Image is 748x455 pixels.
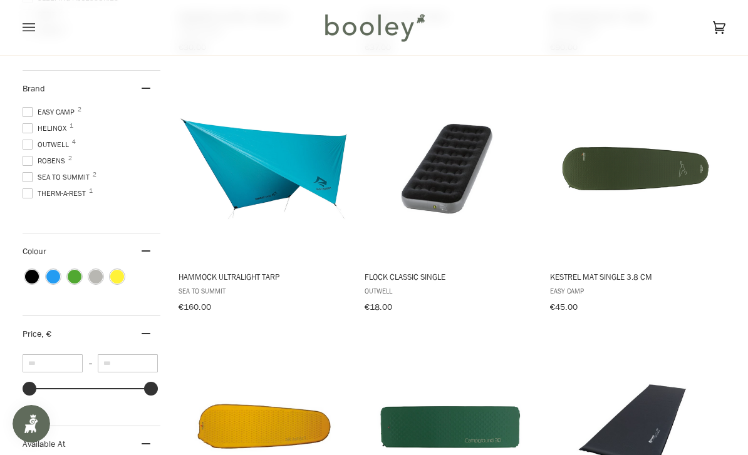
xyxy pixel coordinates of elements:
span: Sea to Summit [179,285,350,296]
span: , € [41,328,51,340]
span: Kestrel Mat Single 3.8 cm [550,271,721,282]
img: Sea to Summit Hammock Ultralight Tarp Blue - Booley Galway [177,80,351,255]
span: Colour: Grey [89,270,103,284]
span: 1 [70,123,73,129]
span: 2 [93,171,96,178]
a: Kestrel Mat Single 3.8 cm [548,74,723,317]
span: Hammock Ultralight Tarp [179,271,350,282]
span: Sea to Summit [23,171,93,183]
input: Minimum value [23,354,83,372]
span: 2 [68,155,72,161]
span: 2 [78,106,81,113]
span: Easy Camp [23,106,78,118]
span: Available At [23,438,65,450]
span: Colour: Green [68,270,81,284]
img: Easy Camp Kestrel Mat Single 3.8 cm Green - Booley Galway [548,80,723,255]
span: Colour [23,245,56,257]
span: €160.00 [179,301,211,313]
span: Easy Camp [550,285,721,296]
span: Colour: Black [25,270,39,284]
span: Outwell [23,139,73,150]
span: €18.00 [365,301,392,313]
span: – [83,358,98,369]
span: Flock Classic Single [365,271,536,282]
span: Colour: Blue [46,270,60,284]
span: Price [23,328,51,340]
span: 1 [89,188,93,194]
span: €45.00 [550,301,578,313]
iframe: Button to open loyalty program pop-up [13,405,50,442]
span: Brand [23,83,45,95]
img: Booley [319,9,429,46]
span: Outwell [365,285,536,296]
span: Robens [23,155,69,166]
span: Therm-a-Rest [23,188,90,199]
span: Helinox [23,123,70,134]
img: Outwell Flock Classic Single - Booley Galway [363,80,538,255]
input: Maximum value [98,354,158,372]
span: Colour: Yellow [110,270,124,284]
a: Hammock Ultralight Tarp [177,74,351,317]
span: 4 [72,139,76,145]
a: Flock Classic Single [363,74,538,317]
